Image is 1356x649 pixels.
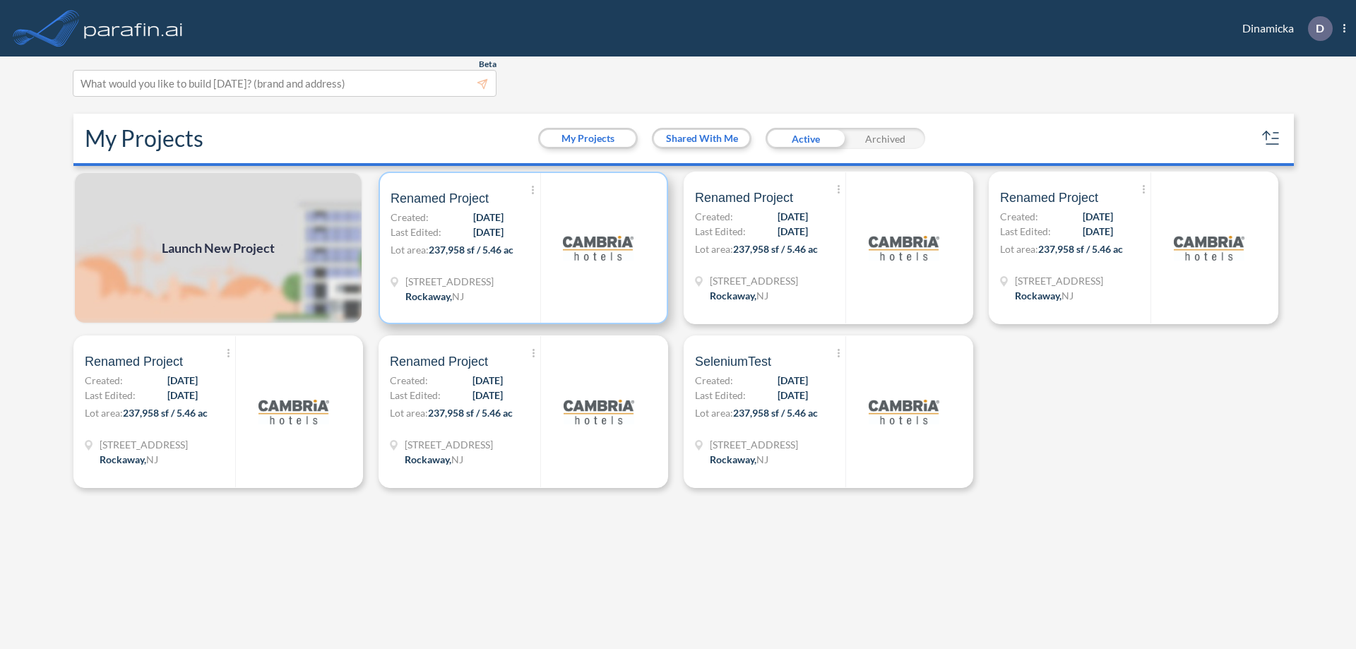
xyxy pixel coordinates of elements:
div: Rockaway, NJ [405,452,463,467]
span: NJ [452,290,464,302]
img: logo [869,376,939,447]
div: Archived [845,128,925,149]
span: Rockaway , [710,453,756,465]
span: Created: [391,210,429,225]
span: Lot area: [85,407,123,419]
span: Lot area: [391,244,429,256]
span: 237,958 sf / 5.46 ac [733,243,818,255]
span: 321 Mt Hope Ave [405,274,494,289]
span: Beta [479,59,496,70]
span: Created: [390,373,428,388]
span: NJ [756,453,768,465]
span: Created: [695,373,733,388]
p: D [1316,22,1324,35]
button: sort [1260,127,1283,150]
img: add [73,172,363,324]
span: Last Edited: [695,224,746,239]
span: 237,958 sf / 5.46 ac [428,407,513,419]
span: SeleniumTest [695,353,771,370]
img: logo [258,376,329,447]
div: Dinamicka [1221,16,1345,41]
span: Created: [695,209,733,224]
span: Last Edited: [391,225,441,239]
span: [DATE] [473,210,504,225]
span: [DATE] [167,373,198,388]
span: Last Edited: [390,388,441,403]
span: Renamed Project [390,353,488,370]
span: 237,958 sf / 5.46 ac [429,244,513,256]
span: NJ [756,290,768,302]
div: Active [766,128,845,149]
span: Created: [85,373,123,388]
img: logo [564,376,634,447]
span: [DATE] [778,224,808,239]
span: [DATE] [473,225,504,239]
span: Renamed Project [85,353,183,370]
img: logo [563,213,634,283]
button: My Projects [540,130,636,147]
span: [DATE] [1083,209,1113,224]
div: Rockaway, NJ [405,289,464,304]
img: logo [1174,213,1244,283]
span: NJ [451,453,463,465]
div: Rockaway, NJ [710,288,768,303]
span: Lot area: [695,243,733,255]
span: [DATE] [778,373,808,388]
span: NJ [1061,290,1073,302]
span: Last Edited: [1000,224,1051,239]
span: 237,958 sf / 5.46 ac [123,407,208,419]
span: NJ [146,453,158,465]
span: 321 Mt Hope Ave [1015,273,1103,288]
span: Rockaway , [405,290,452,302]
span: Renamed Project [1000,189,1098,206]
span: [DATE] [778,209,808,224]
span: Created: [1000,209,1038,224]
span: 321 Mt Hope Ave [710,273,798,288]
h2: My Projects [85,125,203,152]
span: Last Edited: [85,388,136,403]
span: Rockaway , [1015,290,1061,302]
span: Renamed Project [391,190,489,207]
span: Rockaway , [405,453,451,465]
span: [DATE] [167,388,198,403]
span: [DATE] [1083,224,1113,239]
span: 321 Mt Hope Ave [710,437,798,452]
span: Rockaway , [100,453,146,465]
span: 321 Mt Hope Ave [100,437,188,452]
img: logo [869,213,939,283]
span: Rockaway , [710,290,756,302]
span: [DATE] [778,388,808,403]
span: [DATE] [472,388,503,403]
span: Last Edited: [695,388,746,403]
span: Launch New Project [162,239,275,258]
span: 321 Mt Hope Ave [405,437,493,452]
span: Lot area: [390,407,428,419]
span: Lot area: [1000,243,1038,255]
span: Lot area: [695,407,733,419]
div: Rockaway, NJ [710,452,768,467]
a: Launch New Project [73,172,363,324]
span: [DATE] [472,373,503,388]
span: Renamed Project [695,189,793,206]
span: 237,958 sf / 5.46 ac [733,407,818,419]
div: Rockaway, NJ [100,452,158,467]
button: Shared With Me [654,130,749,147]
div: Rockaway, NJ [1015,288,1073,303]
img: logo [81,14,186,42]
span: 237,958 sf / 5.46 ac [1038,243,1123,255]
